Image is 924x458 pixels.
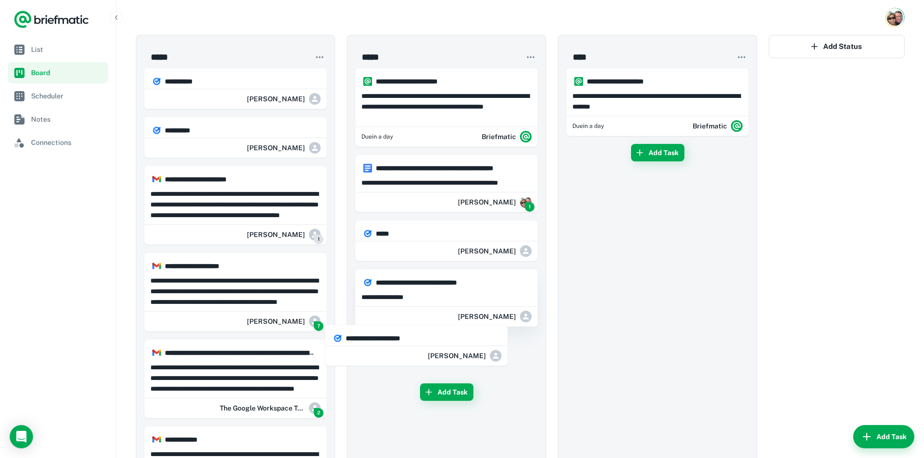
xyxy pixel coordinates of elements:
[31,114,104,125] span: Notes
[853,425,914,448] button: Add Task
[8,109,108,130] a: Notes
[31,67,104,78] span: Board
[8,39,108,60] a: List
[10,425,33,448] div: Open Intercom Messenger
[769,35,905,58] button: Add Status
[8,132,108,153] a: Connections
[420,383,473,401] button: Add Task
[887,9,903,26] img: David Coon
[8,62,108,83] a: Board
[885,8,905,27] button: Account button
[631,144,684,161] button: Add Task
[31,91,104,101] span: Scheduler
[8,85,108,107] a: Scheduler
[14,10,89,29] a: Logo
[31,44,104,55] span: List
[31,137,104,148] span: Connections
